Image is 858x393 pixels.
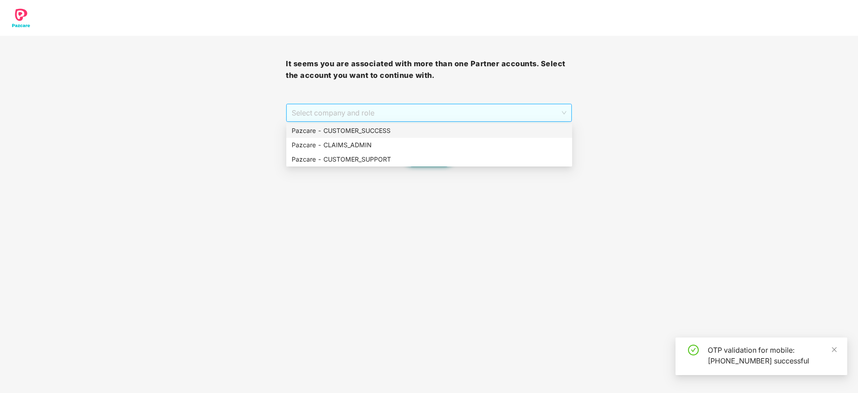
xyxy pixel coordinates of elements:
div: Pazcare - CUSTOMER_SUPPORT [292,154,567,164]
div: OTP validation for mobile: [PHONE_NUMBER] successful [708,345,837,366]
span: close [831,346,837,353]
h3: It seems you are associated with more than one Partner accounts. Select the account you want to c... [286,58,572,81]
span: Select company and role [292,104,566,121]
div: Pazcare - CUSTOMER_SUCCESS [292,126,567,136]
div: Pazcare - CUSTOMER_SUCCESS [286,124,572,138]
div: Pazcare - CLAIMS_ADMIN [286,138,572,152]
div: Pazcare - CUSTOMER_SUPPORT [286,152,572,167]
div: Pazcare - CLAIMS_ADMIN [292,140,567,150]
span: check-circle [688,345,699,355]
